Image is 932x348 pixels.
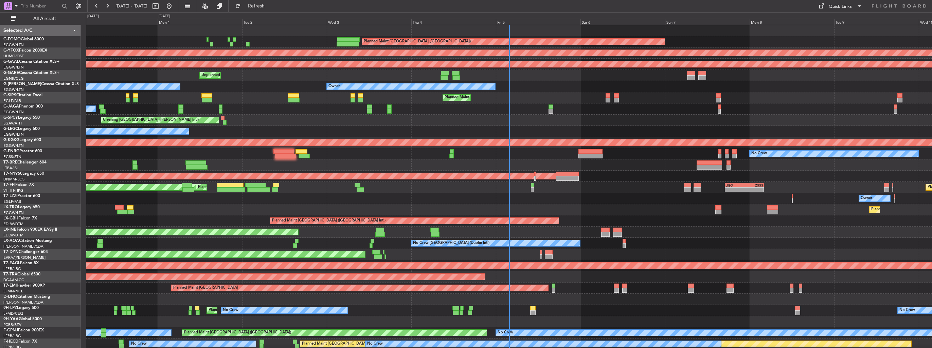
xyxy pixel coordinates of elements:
[3,172,44,176] a: T7-N1960Legacy 650
[3,317,19,321] span: 9H-YAA
[3,121,22,126] a: LGAV/ATH
[3,194,17,198] span: T7-LZZI
[3,154,21,159] a: EGSS/STN
[496,19,580,25] div: Fri 5
[3,188,23,193] a: VHHH/HKG
[725,188,745,192] div: -
[3,132,24,137] a: EGGW/LTN
[173,283,238,293] div: Planned Maint [GEOGRAPHIC_DATA]
[3,340,18,344] span: F-HECD
[3,82,79,86] a: G-[PERSON_NAME]Cessna Citation XLS
[198,182,311,192] div: Planned Maint [GEOGRAPHIC_DATA] ([GEOGRAPHIC_DATA] Intl)
[3,65,24,70] a: EGGW/LTN
[3,127,40,131] a: G-LEGCLegacy 600
[871,205,916,215] div: Planned Maint Dusseldorf
[3,160,17,165] span: T7-BRE
[3,37,21,41] span: G-FOMO
[3,71,19,75] span: G-GARE
[3,328,44,332] a: F-GPNJFalcon 900EX
[242,4,271,8] span: Refresh
[21,1,60,11] input: Trip Number
[159,14,170,19] div: [DATE]
[3,138,41,142] a: G-KGKGLegacy 600
[3,244,43,249] a: [PERSON_NAME]/QSA
[3,110,24,115] a: EGGW/LTN
[3,333,21,339] a: LFPB/LBG
[3,295,50,299] a: D-IJHOCitation Mustang
[3,138,19,142] span: G-KGKG
[3,183,15,187] span: T7-FFI
[3,221,23,227] a: EDLW/DTM
[3,250,19,254] span: T7-DYN
[3,104,19,109] span: G-JAGA
[3,295,17,299] span: D-IJHO
[3,93,16,97] span: G-SIRS
[411,19,496,25] div: Thu 4
[815,1,865,12] button: Quick Links
[3,317,42,321] a: 9H-YAAGlobal 5000
[3,205,40,209] a: LX-TROLegacy 650
[3,160,47,165] a: T7-BREChallenger 604
[201,70,263,80] div: Unplanned Maint [PERSON_NAME]
[3,98,21,103] a: EGLF/FAB
[3,210,24,215] a: EGGW/LTN
[3,284,45,288] a: T7-EMIHawker 900XP
[3,300,43,305] a: [PERSON_NAME]/QSA
[665,19,750,25] div: Sun 7
[750,19,834,25] div: Mon 8
[3,149,19,153] span: G-ENRG
[3,233,23,238] a: EDLW/DTM
[3,266,21,271] a: LFPB/LBG
[3,284,17,288] span: T7-EMI
[3,127,18,131] span: G-LEGC
[3,37,44,41] a: G-FOMOGlobal 6000
[3,42,24,47] a: EGGW/LTN
[18,16,72,21] span: All Aircraft
[115,3,147,9] span: [DATE] - [DATE]
[413,238,489,248] div: No Crew [GEOGRAPHIC_DATA] (Dublin Intl)
[3,54,24,59] a: UUMO/OSF
[3,277,24,283] a: DGAA/ACC
[3,49,19,53] span: G-YFOX
[3,216,37,220] a: LX-GBHFalcon 7X
[744,188,763,192] div: -
[327,19,411,25] div: Wed 3
[3,93,42,97] a: G-SIRSCitation Excel
[829,3,852,10] div: Quick Links
[3,116,18,120] span: G-SPCY
[580,19,665,25] div: Sat 6
[3,172,22,176] span: T7-N1960
[209,305,284,315] div: Planned Maint Nice ([GEOGRAPHIC_DATA])
[3,216,18,220] span: LX-GBH
[3,149,42,153] a: G-ENRGPraetor 600
[3,60,59,64] a: G-GAALCessna Citation XLS+
[103,115,199,125] div: Cleaning [GEOGRAPHIC_DATA] ([PERSON_NAME] Intl)
[751,149,767,159] div: No Crew
[3,328,18,332] span: F-GPNJ
[3,255,46,260] a: EVRA/[PERSON_NAME]
[3,82,41,86] span: G-[PERSON_NAME]
[3,183,34,187] a: T7-FFIFalcon 7X
[73,19,158,25] div: Sun 31
[3,261,20,265] span: T7-EAGL
[3,228,17,232] span: LX-INB
[3,340,37,344] a: F-HECDFalcon 7X
[158,19,242,25] div: Mon 1
[3,239,19,243] span: LX-AOA
[3,199,21,204] a: EGLF/FAB
[184,328,291,338] div: Planned Maint [GEOGRAPHIC_DATA] ([GEOGRAPHIC_DATA])
[3,60,19,64] span: G-GAAL
[861,193,872,204] div: Owner
[899,305,915,315] div: No Crew
[3,143,24,148] a: EGGW/LTN
[3,116,40,120] a: G-SPCYLegacy 650
[3,177,24,182] a: DNMM/LOS
[364,37,471,47] div: Planned Maint [GEOGRAPHIC_DATA] ([GEOGRAPHIC_DATA])
[3,306,17,310] span: 9H-LPZ
[232,1,273,12] button: Refresh
[3,322,21,327] a: FCBB/BZV
[498,328,513,338] div: No Crew
[445,93,552,103] div: Planned Maint [GEOGRAPHIC_DATA] ([GEOGRAPHIC_DATA])
[3,194,40,198] a: T7-LZZIPraetor 600
[744,183,763,187] div: ZSSS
